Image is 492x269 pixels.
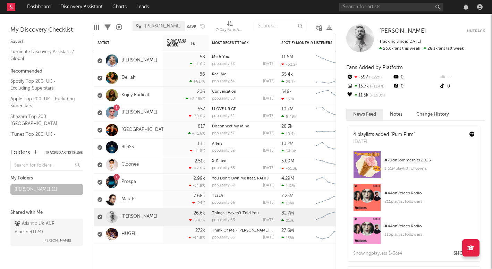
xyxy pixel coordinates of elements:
[116,17,122,37] div: A&R Pipeline
[212,201,235,205] div: popularity: 66
[212,107,274,111] div: I LOVE UR GF
[263,114,274,118] div: [DATE]
[121,92,149,98] a: Kojey Radical
[188,235,205,240] div: -44.8 %
[439,73,485,82] div: --
[392,73,439,82] div: 0
[313,52,344,69] svg: Chart title
[254,21,306,31] input: Search...
[189,114,205,118] div: -70.6 %
[10,219,83,246] a: Atlantic UK A&R Pipeline(1124)[PERSON_NAME]
[195,159,205,163] div: 2.51k
[263,236,274,239] div: [DATE]
[121,179,136,185] a: Prospa
[212,114,235,118] div: popularity: 52
[346,82,392,91] div: 15.7k
[263,79,274,83] div: [DATE]
[281,184,295,188] div: 1.62k
[212,125,249,128] a: Disconnect My Mind
[281,124,292,129] div: 28.3k
[391,132,415,137] a: "Pum Pum"
[97,41,150,45] div: Artist
[194,211,205,216] div: 26.6k
[212,79,235,83] div: popularity: 34
[313,208,344,226] svg: Chart title
[281,107,294,111] div: 10.7M
[212,55,274,59] div: Me & You
[190,149,205,153] div: -11.8 %
[281,97,294,101] div: -62k
[212,211,259,215] a: Things I Haven’t Told You
[263,132,274,135] div: [DATE]
[10,113,76,127] a: Shazam Top 200: [GEOGRAPHIC_DATA]
[212,149,235,153] div: popularity: 52
[281,228,294,233] div: 27.6M
[121,196,135,202] a: Mau P
[10,174,83,183] div: My Folders
[384,156,475,165] div: # 70 on Sommerhits 2025
[10,95,76,109] a: Apple Top 200: UK - Excluding Superstars
[10,48,76,62] a: Luminate Discovery Assistant / Global
[212,97,235,101] div: popularity: 50
[121,110,157,116] a: [PERSON_NAME]
[212,166,235,170] div: popularity: 65
[384,189,475,197] div: # 44 on Voices Radio
[281,211,294,216] div: 82.7M
[15,220,77,236] div: Atlantic UK A&R Pipeline ( 1124 )
[439,82,485,91] div: 0
[10,77,76,92] a: Spotify Top 200: UK - Excluding Superstars
[212,211,274,215] div: Things I Haven’t Told You
[313,226,344,243] svg: Chart title
[10,149,30,157] div: Folders
[281,149,296,153] div: 34.8k
[212,159,274,163] div: X-Rated
[189,218,205,222] div: -5.47 %
[212,41,264,45] div: Most Recent Track
[200,72,205,77] div: 86
[212,229,274,233] div: Think Of Me - Korolova Remix
[281,72,293,77] div: 65.4k
[45,151,83,154] button: Tracked Artists(158)
[368,94,385,98] span: +1.98 %
[281,90,292,94] div: 546k
[189,79,205,84] div: +817 %
[313,69,344,87] svg: Chart title
[281,159,294,163] div: 5.09M
[10,26,83,34] div: My Discovery Checklist
[197,142,205,146] div: 1.1k
[263,218,274,222] div: [DATE]
[121,144,134,150] a: BL3SS
[212,218,235,222] div: popularity: 63
[212,62,235,66] div: popularity: 58
[194,194,205,198] div: 7.68k
[313,87,344,104] svg: Chart title
[195,228,205,233] div: 272k
[167,39,189,47] span: 7-Day Fans Added
[198,124,205,129] div: 817
[212,142,222,146] a: Afters
[369,85,384,89] span: +11.4 %
[263,149,274,153] div: [DATE]
[121,162,139,168] a: Cloonee
[348,217,480,250] a: #44onVoices Radio115playlist followers
[10,67,83,76] div: Recommended
[281,79,296,84] div: 29.7k
[379,40,421,44] span: Tracking Since: [DATE]
[198,107,205,111] div: 557
[104,17,111,37] div: Filters
[212,184,235,187] div: popularity: 67
[212,229,281,233] a: Think Of Me - [PERSON_NAME] Remix
[263,184,274,187] div: [DATE]
[392,82,439,91] div: 0
[189,166,205,170] div: -47.6 %
[121,127,168,133] a: [GEOGRAPHIC_DATA]
[313,121,344,139] svg: Chart title
[212,55,229,59] a: Me & You
[281,142,294,146] div: 10.2M
[281,201,294,205] div: 134k
[15,185,57,194] div: [PERSON_NAME] ( 11 )
[467,28,485,35] button: Untrack
[121,231,136,237] a: HUGEL
[281,41,333,45] div: Spotify Monthly Listeners
[200,55,205,59] div: 58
